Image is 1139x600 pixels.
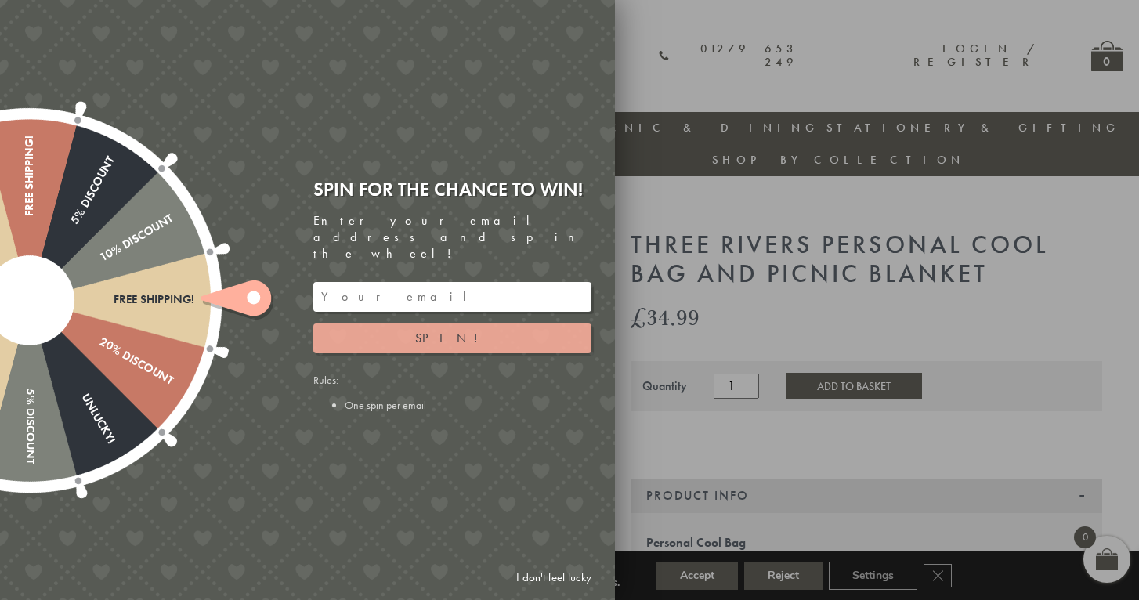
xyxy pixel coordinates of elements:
[313,282,591,312] input: Your email
[313,373,591,412] div: Rules:
[26,212,175,306] div: 10% Discount
[30,293,194,306] div: Free shipping!
[313,177,591,201] div: Spin for the chance to win!
[415,330,490,346] span: Spin!
[508,563,599,592] a: I don't feel lucky
[345,398,591,412] li: One spin per email
[26,295,175,389] div: 20% Discount
[313,323,591,353] button: Spin!
[24,297,118,446] div: Unlucky!
[313,213,591,262] div: Enter your email address and spin the wheel!
[23,300,36,464] div: 5% Discount
[24,154,118,303] div: 5% Discount
[23,136,36,300] div: Free shipping!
